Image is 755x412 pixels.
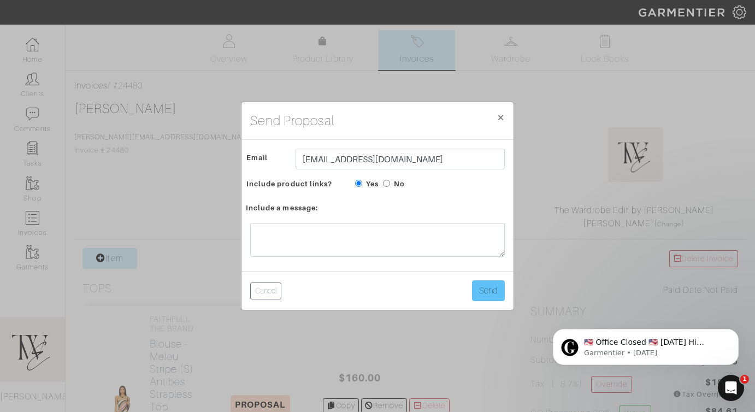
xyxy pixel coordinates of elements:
[718,375,744,401] iframe: Intercom live chat
[536,306,755,382] iframe: Intercom notifications message
[250,282,281,299] button: Cancel
[497,110,505,125] span: ×
[472,280,505,301] button: Send
[394,179,405,189] label: No
[250,111,334,131] h4: Send Proposal
[740,375,749,384] span: 1
[366,179,379,189] label: Yes
[246,150,268,166] span: Email
[246,176,332,192] span: Include product links?
[246,200,318,216] span: Include a message:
